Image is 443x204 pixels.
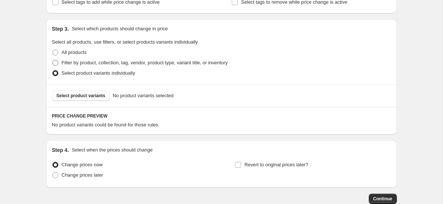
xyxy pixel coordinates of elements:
span: Continue [373,196,392,202]
h2: Step 3. [52,25,69,33]
p: Select when the prices should change [72,146,152,154]
span: Revert to original prices later? [244,162,308,167]
span: All products [62,50,87,55]
h6: PRICE CHANGE PREVIEW [52,113,391,119]
span: No product variants could be found for those rules. [52,122,159,127]
span: Change prices now [62,162,103,167]
span: Change prices later [62,172,103,178]
button: Select product variants [52,91,110,101]
span: No product variants selected [113,92,174,99]
span: Filter by product, collection, tag, vendor, product type, variant title, or inventory [62,60,228,65]
span: Select all products, use filters, or select products variants individually [52,39,198,45]
span: Select product variants [56,93,106,99]
h2: Step 4. [52,146,69,154]
span: Select product variants individually [62,70,135,76]
p: Select which products should change in price [72,25,168,33]
button: Continue [369,194,397,204]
